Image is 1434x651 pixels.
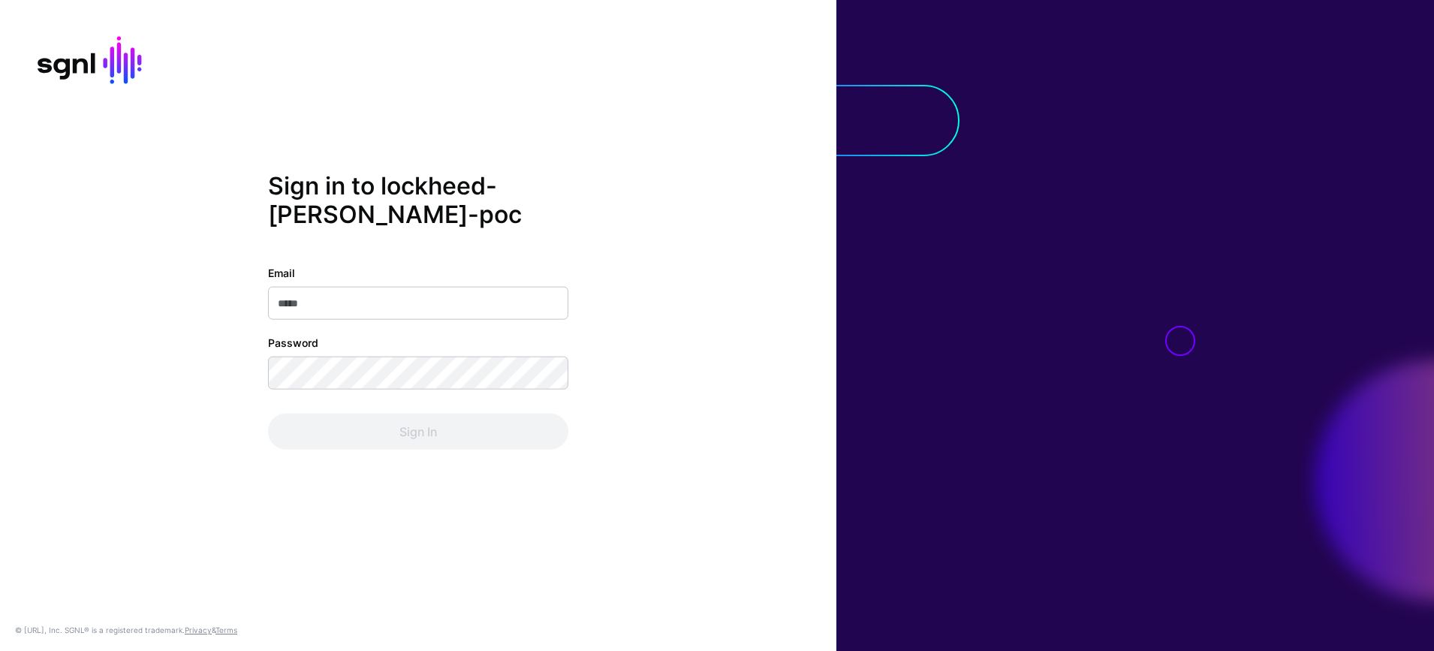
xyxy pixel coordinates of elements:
[15,624,237,636] div: © [URL], Inc. SGNL® is a registered trademark. &
[185,625,212,634] a: Privacy
[268,335,318,351] label: Password
[268,171,568,229] h2: Sign in to lockheed-[PERSON_NAME]-poc
[268,265,295,281] label: Email
[215,625,237,634] a: Terms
